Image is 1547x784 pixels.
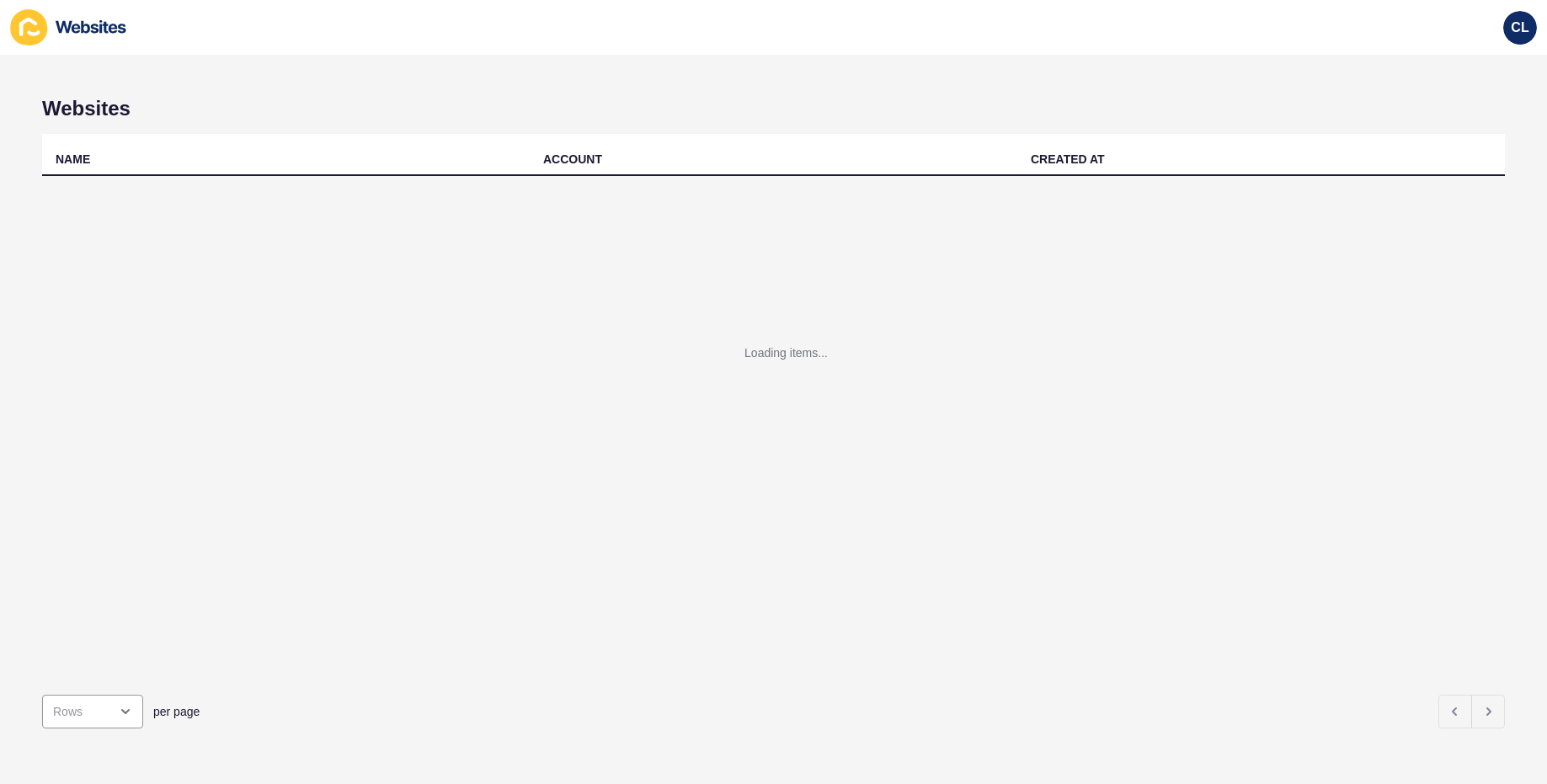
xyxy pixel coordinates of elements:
[42,695,143,728] div: open menu
[543,151,602,168] div: ACCOUNT
[56,151,90,168] div: NAME
[1031,151,1105,168] div: CREATED AT
[744,344,828,361] div: Loading items...
[1511,19,1528,36] span: CL
[153,703,200,720] span: per page
[42,97,1505,120] h1: Websites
